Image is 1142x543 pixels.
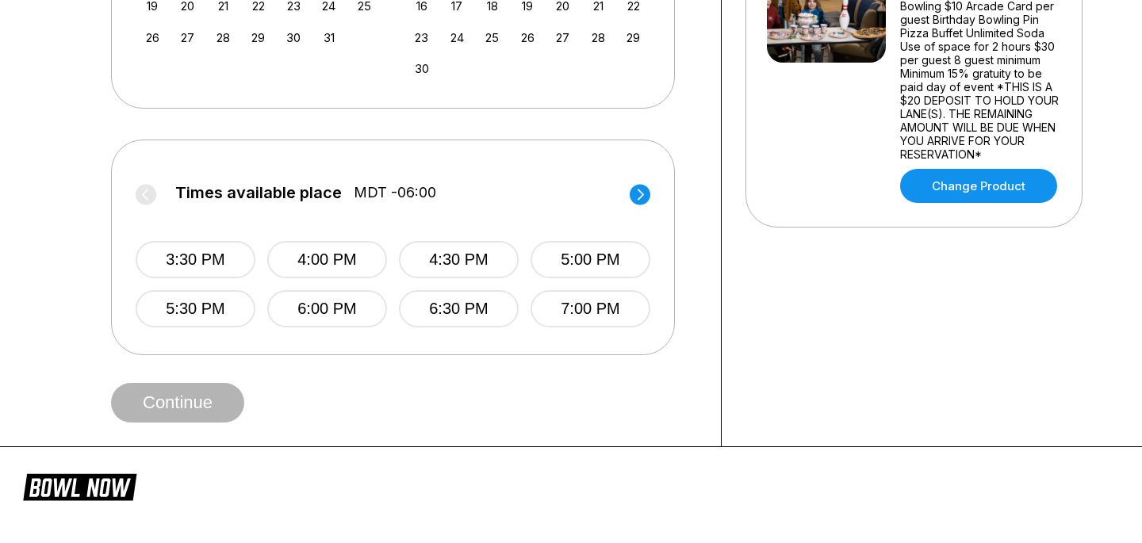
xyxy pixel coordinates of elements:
[267,290,387,327] button: 6:00 PM
[517,27,538,48] div: Choose Wednesday, November 26th, 2025
[136,290,255,327] button: 5:30 PM
[142,27,163,48] div: Choose Sunday, October 26th, 2025
[177,27,198,48] div: Choose Monday, October 27th, 2025
[531,241,650,278] button: 5:00 PM
[481,27,503,48] div: Choose Tuesday, November 25th, 2025
[399,290,519,327] button: 6:30 PM
[354,184,436,201] span: MDT -06:00
[283,27,305,48] div: Choose Thursday, October 30th, 2025
[552,27,573,48] div: Choose Thursday, November 27th, 2025
[900,169,1057,203] a: Change Product
[531,290,650,327] button: 7:00 PM
[411,27,432,48] div: Choose Sunday, November 23rd, 2025
[175,184,342,201] span: Times available place
[318,27,339,48] div: Choose Friday, October 31st, 2025
[267,241,387,278] button: 4:00 PM
[446,27,468,48] div: Choose Monday, November 24th, 2025
[588,27,609,48] div: Choose Friday, November 28th, 2025
[411,58,432,79] div: Choose Sunday, November 30th, 2025
[623,27,644,48] div: Choose Saturday, November 29th, 2025
[136,241,255,278] button: 3:30 PM
[213,27,234,48] div: Choose Tuesday, October 28th, 2025
[399,241,519,278] button: 4:30 PM
[247,27,269,48] div: Choose Wednesday, October 29th, 2025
